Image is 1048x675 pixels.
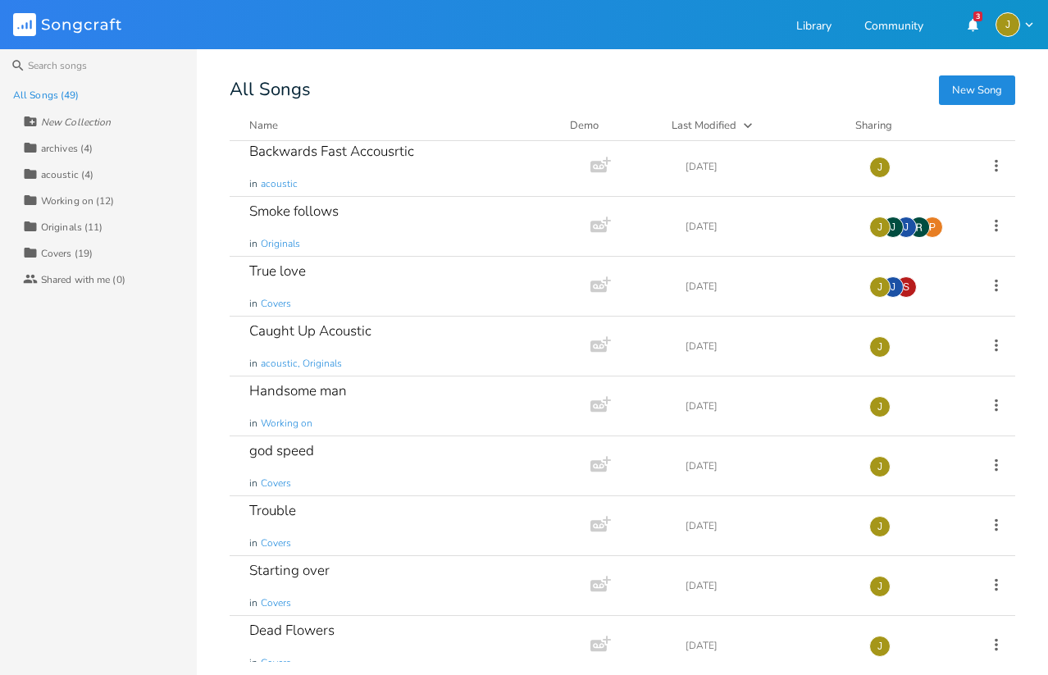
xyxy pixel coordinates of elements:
div: Sharing [855,117,954,134]
button: Last Modified [672,117,836,134]
div: Joe Traynor [882,276,904,298]
div: [DATE] [686,641,850,650]
span: in [249,177,257,191]
button: J [996,12,1035,37]
div: New Collection [41,117,111,127]
span: in [249,477,257,490]
div: jessecarterrussell [869,336,891,358]
div: god speed [249,444,314,458]
div: Name [249,118,278,133]
a: Community [864,21,923,34]
div: [DATE] [686,341,850,351]
div: Trouble [249,504,296,518]
div: Backwards Fast Accousrtic [249,144,414,158]
div: archives (4) [41,144,93,153]
div: Covers (19) [41,249,93,258]
span: in [249,417,257,431]
div: Starting over [249,563,330,577]
div: jessecarterrussell [869,516,891,537]
div: All Songs (49) [13,90,79,100]
div: jessecarterrussell [869,636,891,657]
div: [DATE] [686,401,850,411]
div: steinstein [895,276,917,298]
a: Library [796,21,832,34]
img: Ryan Bukstein [909,217,930,238]
div: Dead Flowers [249,623,335,637]
div: Last Modified [672,118,736,133]
span: Covers [261,477,291,490]
div: [DATE] [686,162,850,171]
div: Originals (11) [41,222,103,232]
button: 3 [956,10,989,39]
span: Working on [261,417,312,431]
div: jessecarterrussell [869,276,891,298]
span: acoustic, Originals [261,357,342,371]
span: Originals [261,237,300,251]
span: in [249,536,257,550]
span: in [249,297,257,311]
button: New Song [939,75,1015,105]
span: Covers [261,297,291,311]
div: Joe Traynor [895,217,917,238]
button: Name [249,117,550,134]
span: in [249,237,257,251]
div: Smoke follows [249,204,339,218]
span: Covers [261,656,291,670]
div: jessecarterrussell [996,12,1020,37]
div: acoustic (4) [41,170,93,180]
div: [DATE] [686,461,850,471]
div: jessecarterrussell [869,157,891,178]
div: jessecarterrussell [869,576,891,597]
div: [DATE] [686,521,850,531]
div: jesse [882,217,904,238]
div: True love [249,264,306,278]
span: Covers [261,536,291,550]
span: in [249,357,257,371]
span: in [249,656,257,670]
div: Working on (12) [41,196,115,206]
div: All Songs [230,82,1015,98]
div: [DATE] [686,221,850,231]
div: [DATE] [686,281,850,291]
div: 3 [973,11,982,21]
div: paulgonzalez [922,217,943,238]
div: [DATE] [686,581,850,591]
div: jessecarterrussell [869,456,891,477]
div: Demo [570,117,652,134]
div: Caught Up Acoustic [249,324,371,338]
div: Shared with me (0) [41,275,125,285]
div: Handsome man [249,384,347,398]
span: Covers [261,596,291,610]
div: jessecarterrussell [869,396,891,417]
span: in [249,596,257,610]
span: acoustic [261,177,298,191]
div: jessecarterrussell [869,217,891,238]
